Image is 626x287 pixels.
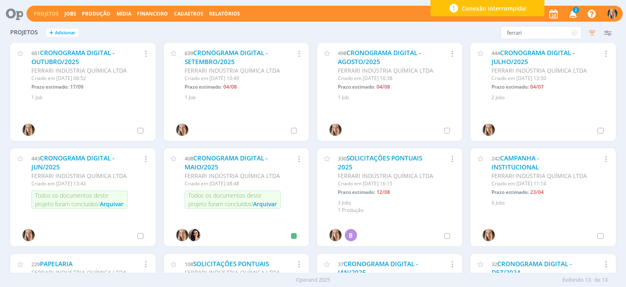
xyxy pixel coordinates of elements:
div: Criado em [DATE] 16:15 [338,180,434,187]
button: Relatórios [207,11,242,17]
span: 229 [31,260,40,268]
div: 3 Jobs [338,199,452,207]
div: Criado em [DATE] 11:14 [492,180,588,187]
a: PAPELARIA [40,260,73,268]
button: T [607,7,618,21]
span: FERRARI INDÚSTRIA QUÍMICA LTDA [492,67,587,74]
span: Prazo estimado: [338,189,375,196]
span: 330 [338,155,346,162]
span: FERRARI INDÚSTRIA QUÍMICA LTDA [31,172,127,180]
span: 17/09 [70,83,84,90]
a: Mídia [117,10,131,17]
button: Produção [79,11,113,17]
span: 242 [492,155,500,162]
a: CRONOGRAMA DIGITAL - JULHO/2025 [492,49,575,66]
span: Prazo estimado: [185,83,222,90]
span: 444 [492,49,500,57]
img: T [176,124,188,136]
span: 04/07 [530,83,544,90]
span: FERRARI INDÚSTRIA QUÍMICA LTDA [185,269,280,276]
input: Busca [500,26,582,39]
span: 498 [338,49,346,57]
span: Prazo estimado: [338,83,375,90]
span: 23/04 [530,189,544,196]
div: Criado em [DATE] 10:49 [185,75,281,82]
button: Cadastros [172,11,206,17]
span: FERRARI INDÚSTRIA QUÍMICA LTDA [338,172,433,180]
span: FERRARI INDÚSTRIA QUÍMICA LTDA [338,67,433,74]
span: 408 [185,155,193,162]
a: Produção [82,10,110,17]
span: 37 [338,260,344,268]
span: Arquivar [253,200,277,208]
span: 639 [185,49,193,57]
a: Projetos [34,10,59,17]
button: Jobs [62,11,79,17]
span: Projetos [10,29,38,36]
a: SOLICITAÇÕES PONTUAIS [193,260,269,268]
div: Criado em [DATE] 08:48 [185,180,281,187]
img: T [22,229,35,241]
button: Financeiro [134,11,170,17]
span: Prazo estimado: [31,83,68,90]
div: Criado em [DATE] 08:52 [31,75,128,82]
img: T [329,229,342,241]
a: CRONOGRAMA DIGITAL - JUN/2025 [31,154,115,171]
span: Exibindo [562,276,584,284]
span: 04/08 [377,83,390,90]
img: T [176,229,188,241]
a: CAMPANHA - INSTITUCIONAL [492,154,539,171]
span: Prazo estimado: [492,83,529,90]
div: 1 Job [338,94,452,101]
div: 1 Job [31,94,146,101]
a: CRONOGRAMA DIGITAL - DEZ/2024 [492,260,572,277]
div: Criado em [DATE] 13:42 [31,180,128,187]
span: Todos os documentos deste projeto foram concluídos! [35,191,108,208]
span: 04/08 [223,83,237,90]
div: B [345,229,357,241]
button: 2 [564,7,581,21]
a: CRONOGRAMA DIGITAL - JAN/2025 [338,260,418,277]
a: CRONOGRAMA DIGITAL - MAIO/2025 [185,154,268,171]
span: FERRARI INDÚSTRIA QUÍMICA LTDA [492,172,587,180]
div: 2 Jobs [492,94,606,101]
div: 1 Job [185,94,299,101]
a: CRONOGRAMA DIGITAL - OUTUBRO/2025 [31,49,115,66]
span: 12/08 [377,189,390,196]
span: Arquivar [100,200,123,208]
span: 2 [573,7,579,13]
a: CRONOGRAMA DIGITAL - SETEMBRO/2025 [185,49,268,66]
span: Adicionar [55,30,75,36]
span: FERRARI INDÚSTRIA QUÍMICA LTDA [185,172,280,180]
span: 13 [585,276,591,284]
a: Relatórios [209,10,240,17]
span: FERRARI INDÚSTRIA QUÍMICA LTDA [31,269,127,276]
span: Conexão interrompida! [462,4,527,13]
span: + [49,29,53,37]
img: T [607,9,617,19]
img: T [483,229,495,241]
a: CRONOGRAMA DIGITAL - AGOSTO/2025 [338,49,421,66]
div: Criado em [DATE] 10:38 [338,75,434,82]
span: 443 [31,155,40,162]
a: Jobs [64,10,76,17]
span: 661 [31,49,40,57]
a: Financeiro [137,10,168,17]
button: Projetos [31,11,61,17]
div: 6 Jobs [492,199,606,207]
div: Criado em [DATE] 13:50 [492,75,588,82]
a: SOLICITAÇÕES PONTUAIS 2025 [338,154,422,171]
div: 1 Produção [338,207,452,214]
span: Prazo estimado: [492,189,529,196]
span: de [594,276,600,284]
span: Todos os documentos deste projeto foram concluídos! [188,191,262,208]
img: T [329,124,342,136]
img: C [188,229,201,241]
img: T [22,124,35,136]
span: 108 [185,260,193,268]
span: Cadastros [174,10,203,17]
span: FERRARI INDÚSTRIA QUÍMICA LTDA [31,67,127,74]
img: T [483,124,495,136]
button: Mídia [114,11,134,17]
button: +Adicionar [46,29,79,37]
